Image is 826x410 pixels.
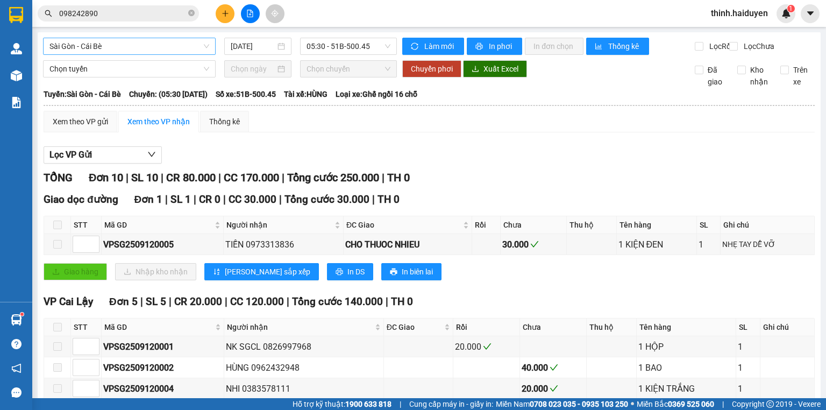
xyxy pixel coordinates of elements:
span: Loại xe: Ghế ngồi 16 chỗ [336,88,417,100]
div: VPSG2509120005 [103,238,222,251]
span: In phơi [489,40,514,52]
span: Tổng cước 30.000 [284,193,369,206]
span: Thống kê [608,40,640,52]
span: VP Cai Lậy [44,295,93,308]
span: Chọn chuyến [307,61,391,77]
input: Chọn ngày [231,63,275,75]
span: | [287,295,289,308]
span: | [282,171,284,184]
img: warehouse-icon [11,70,22,81]
th: Ghi chú [760,319,815,336]
th: SL [736,319,760,336]
span: Đã giao [703,64,730,88]
th: Rồi [472,216,501,234]
th: Thu hộ [567,216,616,234]
span: SL 5 [146,295,166,308]
span: Hỗ trợ kỹ thuật: [293,398,391,410]
span: message [11,387,22,398]
span: sync [411,43,420,51]
span: | [223,193,226,206]
button: syncLàm mới [402,38,464,55]
div: Xem theo VP nhận [127,116,190,128]
span: close-circle [188,9,195,19]
button: Lọc VP Gửi [44,146,162,164]
span: down [147,150,156,159]
div: Xem theo VP gửi [53,116,108,128]
span: Kho nhận [746,64,772,88]
span: 1 [789,5,793,12]
span: Xuất Excel [483,63,518,75]
button: printerIn DS [327,263,373,280]
span: notification [11,363,22,373]
div: NK SGCL 0826997968 [226,340,381,354]
div: 1 KIỆN TRẮNG [638,382,734,395]
img: solution-icon [11,97,22,108]
div: 1 BAO [638,361,734,374]
span: Tổng cước 250.000 [287,171,379,184]
button: Chuyển phơi [402,60,461,77]
span: Đơn 5 [109,295,138,308]
button: aim [266,4,284,23]
th: Rồi [453,319,520,336]
span: printer [475,43,485,51]
button: bar-chartThống kê [586,38,649,55]
span: SL 1 [170,193,191,206]
b: Tuyến: Sài Gòn - Cái Bè [44,90,121,98]
th: STT [71,216,102,234]
span: In DS [347,266,365,278]
span: | [400,398,401,410]
span: CC 170.000 [224,171,279,184]
span: Chọn tuyến [49,61,209,77]
span: search [45,10,52,17]
span: Đơn 1 [134,193,163,206]
sup: 1 [787,5,795,12]
span: file-add [246,10,254,17]
span: | [722,398,724,410]
img: warehouse-icon [11,314,22,326]
th: Tên hàng [617,216,697,234]
div: 1 [699,238,718,251]
td: VPSG2509120004 [102,378,224,399]
span: printer [390,268,397,277]
span: printer [336,268,343,277]
span: | [279,193,282,206]
span: Số xe: 51B-500.45 [216,88,276,100]
span: | [169,295,172,308]
span: TỔNG [44,171,73,184]
span: | [372,193,375,206]
span: Miền Bắc [637,398,714,410]
span: TH 0 [391,295,413,308]
div: NHI 0383578111 [226,382,381,395]
span: TH 0 [378,193,400,206]
button: printerIn biên lai [381,263,442,280]
span: CC 30.000 [229,193,276,206]
span: CC 120.000 [230,295,284,308]
span: download [472,65,479,74]
span: Cung cấp máy in - giấy in: [409,398,493,410]
span: | [161,171,163,184]
th: Chưa [520,319,587,336]
span: check [550,363,558,372]
span: Làm mới [424,40,455,52]
span: Người nhận [227,321,372,333]
div: 20.000 [455,340,518,354]
span: | [225,295,227,308]
div: 1 [738,382,758,395]
span: | [218,171,221,184]
span: copyright [766,400,774,408]
img: warehouse-icon [11,43,22,54]
span: aim [271,10,279,17]
div: VPSG2509120002 [103,361,222,374]
img: logo-vxr [9,7,23,23]
span: 05:30 - 51B-500.45 [307,38,391,54]
span: plus [222,10,229,17]
th: Chưa [501,216,567,234]
span: Sài Gòn - Cái Bè [49,38,209,54]
span: | [165,193,168,206]
span: Tổng cước 140.000 [292,295,383,308]
span: | [386,295,388,308]
span: close-circle [188,10,195,16]
button: plus [216,4,234,23]
span: TH 0 [387,171,410,184]
span: Giao dọc đường [44,193,118,206]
